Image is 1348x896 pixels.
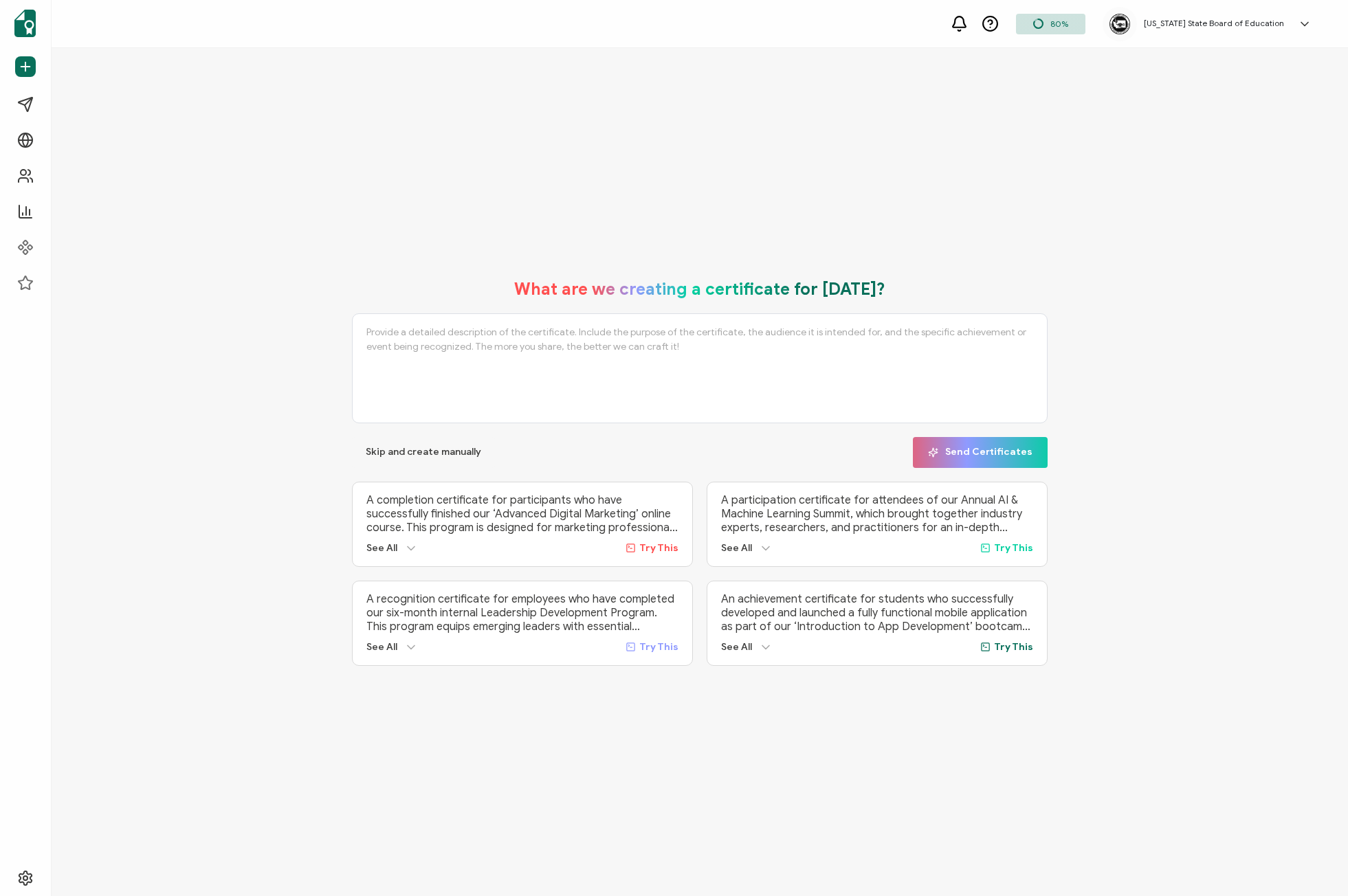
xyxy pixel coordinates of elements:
[366,493,678,535] p: A completion certificate for participants who have successfully finished our ‘Advanced Digital Ma...
[928,447,1032,458] span: Send Certificates
[721,542,752,554] span: See All
[1050,19,1068,29] span: 80%
[639,641,678,653] span: Try This
[14,10,36,37] img: sertifier-logomark-colored.svg
[721,592,1033,634] p: An achievement certificate for students who successfully developed and launched a fully functiona...
[514,279,885,300] h1: What are we creating a certificate for [DATE]?
[721,493,1033,535] p: A participation certificate for attendees of our Annual AI & Machine Learning Summit, which broug...
[913,437,1048,468] button: Send Certificates
[721,641,752,653] span: See All
[366,641,397,653] span: See All
[366,592,678,634] p: A recognition certificate for employees who have completed our six-month internal Leadership Deve...
[994,542,1033,554] span: Try This
[366,447,481,457] span: Skip and create manually
[352,437,495,468] button: Skip and create manually
[994,641,1033,653] span: Try This
[366,542,397,554] span: See All
[1109,14,1130,34] img: 05b2a03d-eb97-4955-b09a-6dec7eb6113b.png
[1144,19,1284,28] h5: [US_STATE] State Board of Education
[639,542,678,554] span: Try This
